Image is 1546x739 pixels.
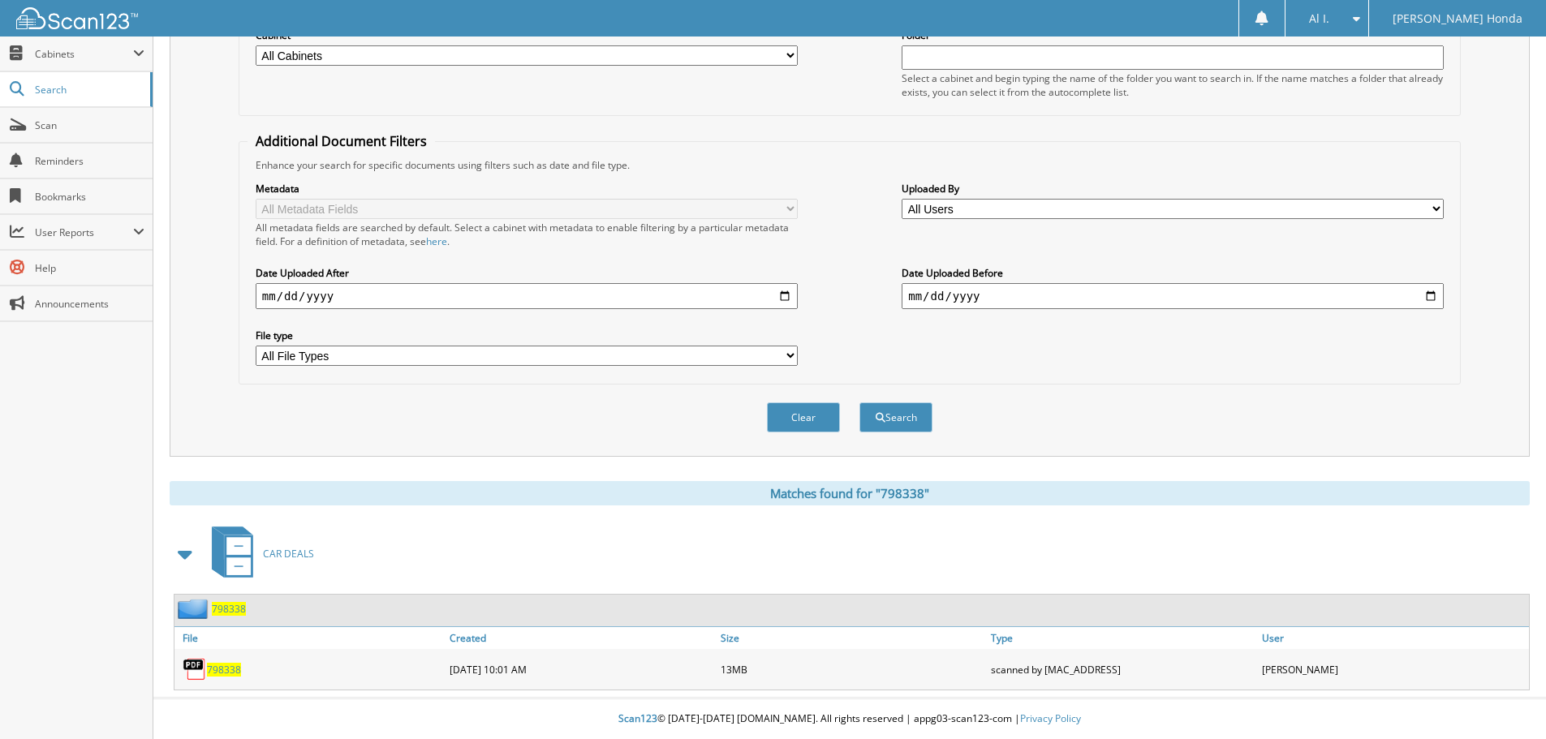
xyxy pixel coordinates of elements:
div: Select a cabinet and begin typing the name of the folder you want to search in. If the name match... [902,71,1444,99]
span: Reminders [35,154,144,168]
span: Scan123 [618,711,657,725]
span: Search [35,83,142,97]
a: User [1258,627,1529,649]
a: Created [446,627,717,649]
label: Uploaded By [902,182,1444,195]
span: Announcements [35,297,144,311]
span: Bookmarks [35,190,144,204]
label: Metadata [256,182,798,195]
a: 798338 [212,602,246,616]
div: [DATE] 10:01 AM [446,653,717,685]
legend: Additional Document Filters [248,132,435,150]
span: [PERSON_NAME] Honda [1393,14,1522,24]
img: folder2.png [178,599,212,619]
div: scanned by [MAC_ADDRESS] [987,653,1258,685]
a: CAR DEALS [202,522,314,586]
label: Date Uploaded Before [902,266,1444,280]
label: Date Uploaded After [256,266,798,280]
a: Size [717,627,988,649]
iframe: Chat Widget [1465,661,1546,739]
button: Search [859,402,932,432]
a: here [426,234,447,248]
span: Help [35,261,144,275]
input: end [902,283,1444,309]
div: © [DATE]-[DATE] [DOMAIN_NAME]. All rights reserved | appg03-scan123-com | [153,699,1546,739]
a: Type [987,627,1258,649]
span: User Reports [35,226,133,239]
div: 13MB [717,653,988,685]
span: Cabinets [35,47,133,61]
img: PDF.png [183,657,207,681]
div: [PERSON_NAME] [1258,653,1529,685]
img: scan123-logo-white.svg [16,7,138,29]
a: 798338 [207,663,241,677]
span: Scan [35,118,144,132]
label: File type [256,329,798,342]
span: Al I. [1309,14,1329,24]
span: CAR DEALS [263,547,314,561]
div: Matches found for "798338" [170,481,1530,505]
a: Privacy Policy [1020,711,1081,725]
div: All metadata fields are searched by default. Select a cabinet with metadata to enable filtering b... [256,221,798,248]
div: Enhance your search for specific documents using filters such as date and file type. [248,158,1452,172]
a: File [174,627,446,649]
button: Clear [767,402,840,432]
input: start [256,283,798,309]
